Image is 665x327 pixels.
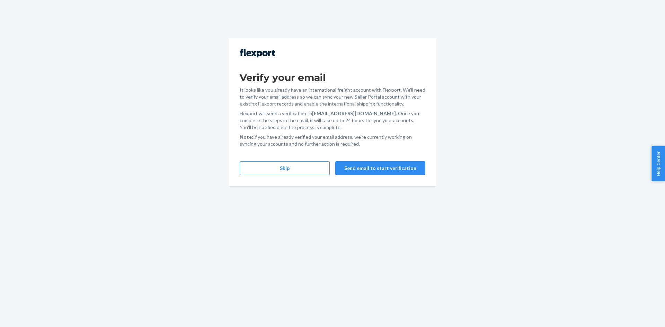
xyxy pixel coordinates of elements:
strong: Note: [240,134,253,140]
button: Send email to start verification [335,161,425,175]
img: Flexport logo [240,49,275,57]
button: Help Center [651,146,665,181]
h1: Verify your email [240,71,425,84]
p: Flexport will send a verification to . Once you complete the steps in the email, it will take up ... [240,110,425,131]
strong: [EMAIL_ADDRESS][DOMAIN_NAME] [312,110,396,116]
button: Skip [240,161,330,175]
p: If you have already verified your email address, we're currently working on syncing your accounts... [240,134,425,147]
p: It looks like you already have an international freight account with Flexport. We'll need to veri... [240,87,425,107]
